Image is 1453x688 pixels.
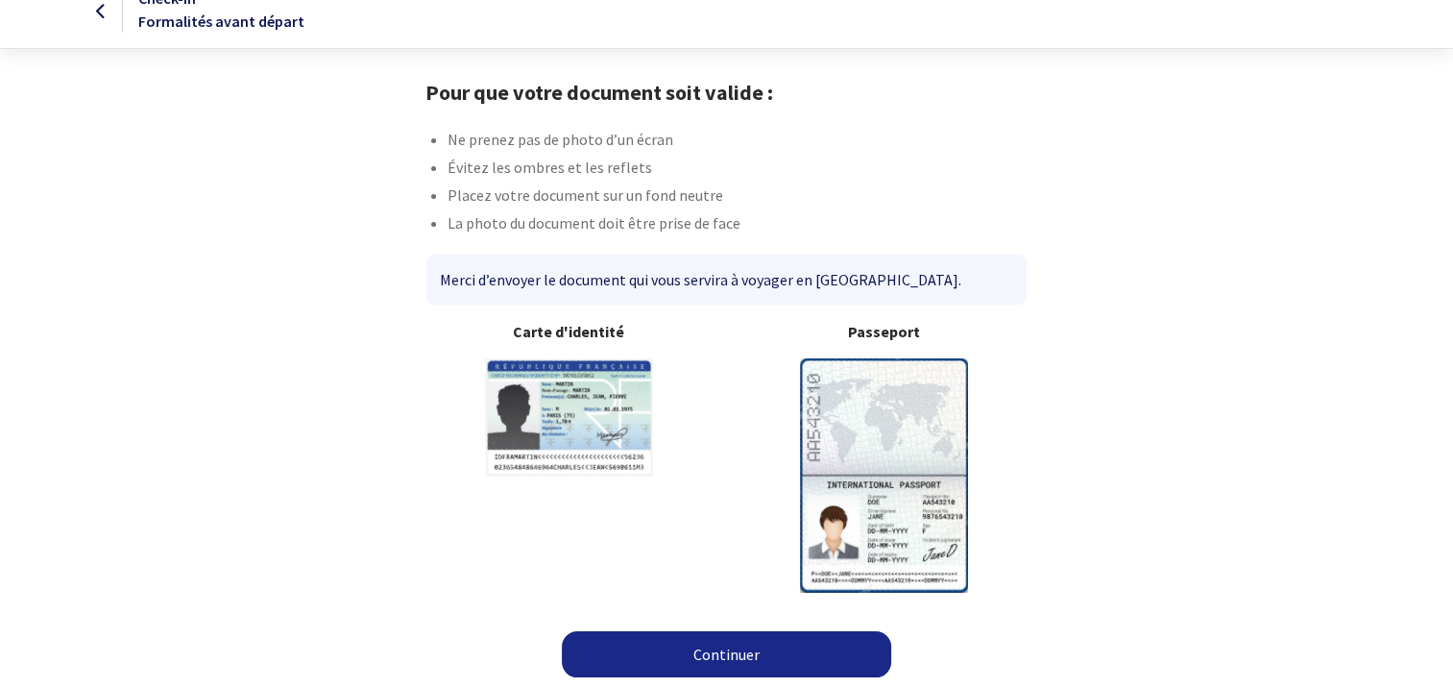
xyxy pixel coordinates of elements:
[425,80,1028,105] h1: Pour que votre document soit valide :
[742,320,1028,343] b: Passeport
[562,631,891,677] a: Continuer
[485,358,653,477] img: illuCNI.svg
[800,358,968,592] img: illuPasseport.svg
[448,128,1028,156] li: Ne prenez pas de photo d’un écran
[448,156,1028,184] li: Évitez les ombres et les reflets
[448,211,1028,239] li: La photo du document doit être prise de face
[426,255,1027,305] div: Merci d’envoyer le document qui vous servira à voyager en [GEOGRAPHIC_DATA].
[448,184,1028,211] li: Placez votre document sur un fond neutre
[426,320,712,343] b: Carte d'identité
